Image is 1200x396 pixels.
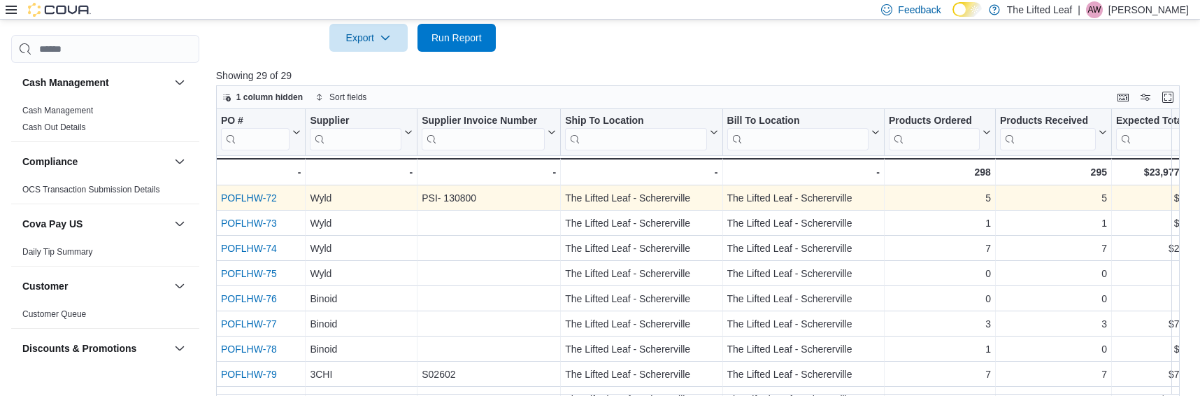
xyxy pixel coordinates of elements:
div: The Lifted Leaf - Schererville [727,190,879,206]
button: Products Ordered [889,115,991,150]
span: Run Report [431,31,482,45]
button: Bill To Location [727,115,879,150]
div: Expected Total [1116,115,1193,150]
div: Expected Total [1116,115,1193,128]
button: 1 column hidden [217,89,308,106]
div: Bill To Location [727,115,868,128]
p: | [1078,1,1080,18]
a: POFLHW-72 [221,192,277,204]
a: POFLHW-78 [221,344,277,355]
div: 295 [1000,164,1107,181]
button: Sort fields [310,89,372,106]
div: Customer [11,306,199,328]
div: The Lifted Leaf - Schererville [727,215,879,232]
div: The Lifted Leaf - Schererville [727,265,879,282]
div: Products Ordered [889,115,980,128]
div: Supplier Invoice Number [422,115,545,128]
div: 0 [1000,290,1107,307]
span: Export [338,24,399,52]
a: POFLHW-73 [221,218,277,229]
a: POFLHW-77 [221,318,277,330]
div: Supplier [310,115,401,128]
a: Cash Out Details [22,122,86,132]
div: S02602 [422,366,556,383]
div: The Lifted Leaf - Schererville [565,290,717,307]
a: POFLHW-76 [221,293,277,304]
div: Bill To Location [727,115,868,150]
span: Sort fields [329,92,366,103]
div: Binoid [310,341,413,358]
button: Cova Pay US [22,217,169,231]
div: 7 [1000,240,1107,257]
div: The Lifted Leaf - Schererville [565,240,717,257]
div: The Lifted Leaf - Schererville [565,341,717,358]
h3: Cova Pay US [22,217,83,231]
div: Ship To Location [565,115,706,150]
button: Export [329,24,408,52]
button: Ship To Location [565,115,717,150]
div: The Lifted Leaf - Schererville [727,366,879,383]
div: PSI- 130800 [422,190,556,206]
div: Binoid [310,316,413,332]
div: The Lifted Leaf - Schererville [727,240,879,257]
div: The Lifted Leaf - Schererville [565,190,717,206]
div: Wyld [310,265,413,282]
button: Customer [171,278,188,295]
div: - [422,164,556,181]
div: Compliance [11,181,199,204]
div: 3 [889,316,991,332]
div: The Lifted Leaf - Schererville [565,265,717,282]
h3: Compliance [22,155,78,169]
div: Ship To Location [565,115,706,128]
div: 3CHI [310,366,413,383]
a: Customer Queue [22,309,86,319]
div: 3 [1000,316,1107,332]
div: 7 [1000,366,1107,383]
span: Daily Tip Summary [22,246,93,257]
h3: Customer [22,279,68,293]
span: 1 column hidden [236,92,303,103]
div: The Lifted Leaf - Schererville [727,316,879,332]
div: - [565,164,717,181]
span: Cash Management [22,105,93,116]
span: AW [1087,1,1101,18]
div: 7 [889,366,991,383]
div: - [727,164,879,181]
a: Daily Tip Summary [22,247,93,257]
div: 7 [889,240,991,257]
div: Products Received [1000,115,1096,150]
button: Discounts & Promotions [171,340,188,357]
div: Binoid [310,290,413,307]
div: - [310,164,413,181]
p: The Lifted Leaf [1007,1,1072,18]
div: 5 [1000,190,1107,206]
div: 298 [889,164,991,181]
button: Supplier [310,115,413,150]
button: Compliance [171,153,188,170]
div: The Lifted Leaf - Schererville [727,290,879,307]
button: Run Report [417,24,496,52]
button: Keyboard shortcuts [1115,89,1131,106]
div: Wyld [310,215,413,232]
div: Products Received [1000,115,1096,128]
div: 1 [889,341,991,358]
div: Cova Pay US [11,243,199,266]
span: Cash Out Details [22,122,86,133]
h3: Cash Management [22,76,109,90]
img: Cova [28,3,91,17]
button: Display options [1137,89,1154,106]
div: 1 [889,215,991,232]
div: Supplier [310,115,401,150]
div: Cash Management [11,102,199,141]
div: 5 [889,190,991,206]
span: Feedback [898,3,941,17]
span: Customer Queue [22,309,86,320]
button: Customer [22,279,169,293]
div: Products Ordered [889,115,980,150]
button: Products Received [1000,115,1107,150]
p: [PERSON_NAME] [1108,1,1189,18]
a: POFLHW-79 [221,369,277,380]
a: POFLHW-74 [221,243,277,254]
a: OCS Transaction Submission Details [22,185,160,195]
